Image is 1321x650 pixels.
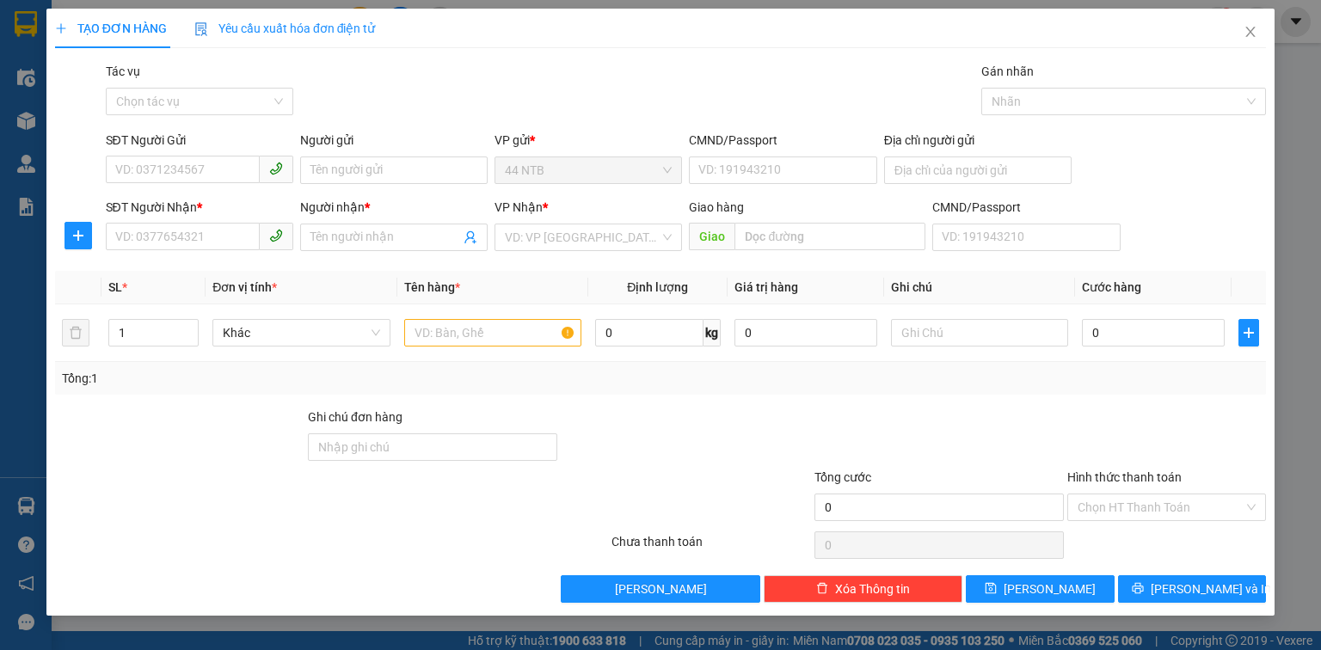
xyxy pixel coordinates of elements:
[308,410,402,424] label: Ghi chú đơn hàng
[212,280,277,294] span: Đơn vị tính
[816,582,828,596] span: delete
[300,198,488,217] div: Người nhận
[764,575,962,603] button: deleteXóa Thông tin
[561,575,759,603] button: [PERSON_NAME]
[1082,280,1141,294] span: Cước hàng
[891,319,1068,346] input: Ghi Chú
[464,230,477,244] span: user-add
[884,131,1072,150] div: Địa chỉ người gửi
[55,21,167,35] span: TẠO ĐƠN HÀNG
[610,532,812,562] div: Chưa thanh toán
[106,198,293,217] div: SĐT Người Nhận
[404,319,581,346] input: VD: Bàn, Ghế
[495,131,682,150] div: VP gửi
[62,369,511,388] div: Tổng: 1
[223,320,379,346] span: Khác
[985,582,997,596] span: save
[689,223,734,250] span: Giao
[269,162,283,175] span: phone
[704,319,721,346] span: kg
[62,319,89,346] button: delete
[106,131,293,150] div: SĐT Người Gửi
[495,200,543,214] span: VP Nhận
[615,579,707,598] span: [PERSON_NAME]
[627,280,688,294] span: Định lượng
[194,21,376,35] span: Yêu cầu xuất hóa đơn điện tử
[505,157,672,183] span: 44 NTB
[308,433,557,461] input: Ghi chú đơn hàng
[1226,9,1275,57] button: Close
[300,131,488,150] div: Người gửi
[835,579,910,598] span: Xóa Thông tin
[1244,25,1257,39] span: close
[689,131,876,150] div: CMND/Passport
[1132,582,1144,596] span: printer
[966,575,1115,603] button: save[PERSON_NAME]
[106,64,140,78] label: Tác vụ
[1004,579,1096,598] span: [PERSON_NAME]
[65,222,92,249] button: plus
[194,22,208,36] img: icon
[108,280,122,294] span: SL
[884,156,1072,184] input: Địa chỉ của người gửi
[65,229,91,242] span: plus
[884,271,1075,304] th: Ghi chú
[1151,579,1271,598] span: [PERSON_NAME] và In
[1118,575,1267,603] button: printer[PERSON_NAME] và In
[734,280,798,294] span: Giá trị hàng
[269,229,283,242] span: phone
[55,22,67,34] span: plus
[1238,319,1259,346] button: plus
[404,280,460,294] span: Tên hàng
[734,319,877,346] input: 0
[932,198,1120,217] div: CMND/Passport
[1239,326,1258,340] span: plus
[689,200,744,214] span: Giao hàng
[814,470,871,484] span: Tổng cước
[981,64,1034,78] label: Gán nhãn
[1067,470,1182,484] label: Hình thức thanh toán
[734,223,925,250] input: Dọc đường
